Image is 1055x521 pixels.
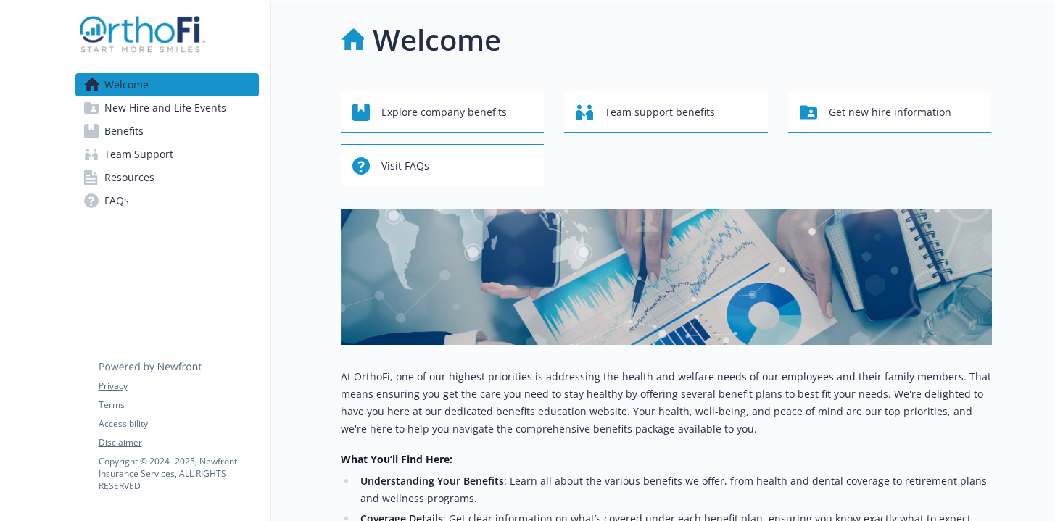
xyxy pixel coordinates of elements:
button: Explore company benefits [341,91,545,133]
strong: What You’ll Find Here: [341,452,452,466]
a: Accessibility [99,417,258,430]
a: Resources [75,166,259,189]
a: New Hire and Life Events [75,96,259,120]
span: Team Support [104,143,173,166]
button: Team support benefits [564,91,768,133]
span: Welcome [104,73,149,96]
h1: Welcome [373,18,501,62]
a: Terms [99,399,258,412]
a: Welcome [75,73,259,96]
span: Benefits [104,120,144,143]
a: Privacy [99,380,258,393]
button: Get new hire information [788,91,992,133]
span: Explore company benefits [381,99,507,126]
span: New Hire and Life Events [104,96,226,120]
a: Disclaimer [99,436,258,449]
span: Visit FAQs [381,152,429,180]
span: Resources [104,166,154,189]
strong: Understanding Your Benefits [360,474,504,488]
p: Copyright © 2024 - 2025 , Newfront Insurance Services, ALL RIGHTS RESERVED [99,455,258,492]
a: FAQs [75,189,259,212]
p: At OrthoFi, one of our highest priorities is addressing the health and welfare needs of our emplo... [341,368,992,438]
span: Team support benefits [605,99,715,126]
button: Visit FAQs [341,144,545,186]
a: Benefits [75,120,259,143]
a: Team Support [75,143,259,166]
span: FAQs [104,189,129,212]
li: : Learn all about the various benefits we offer, from health and dental coverage to retirement pl... [357,472,992,507]
img: overview page banner [341,209,992,345]
span: Get new hire information [829,99,951,126]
